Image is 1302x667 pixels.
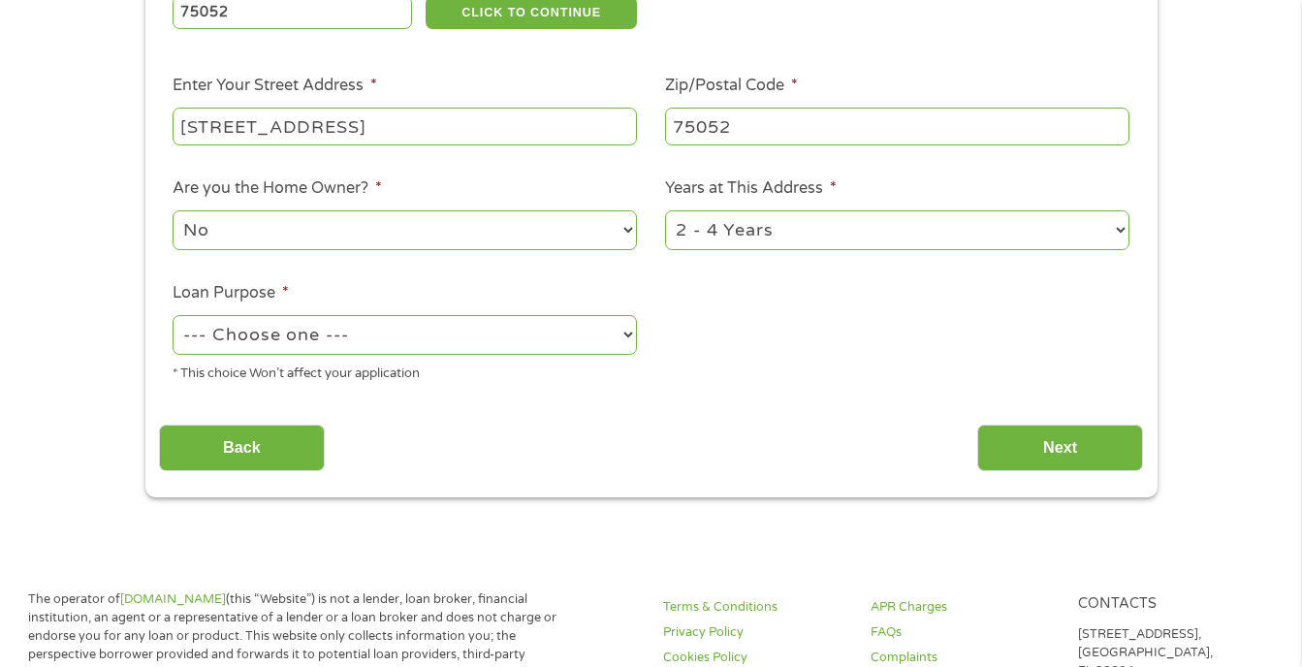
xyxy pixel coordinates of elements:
[871,649,1055,667] a: Complaints
[173,358,637,384] div: * This choice Won’t affect your application
[120,591,226,607] a: [DOMAIN_NAME]
[173,76,377,96] label: Enter Your Street Address
[1078,595,1262,614] h4: Contacts
[665,178,837,199] label: Years at This Address
[871,598,1055,617] a: APR Charges
[871,623,1055,642] a: FAQs
[663,649,847,667] a: Cookies Policy
[665,76,798,96] label: Zip/Postal Code
[663,598,847,617] a: Terms & Conditions
[173,283,289,303] label: Loan Purpose
[977,425,1143,472] input: Next
[159,425,325,472] input: Back
[173,178,382,199] label: Are you the Home Owner?
[173,108,637,144] input: 1 Main Street
[663,623,847,642] a: Privacy Policy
